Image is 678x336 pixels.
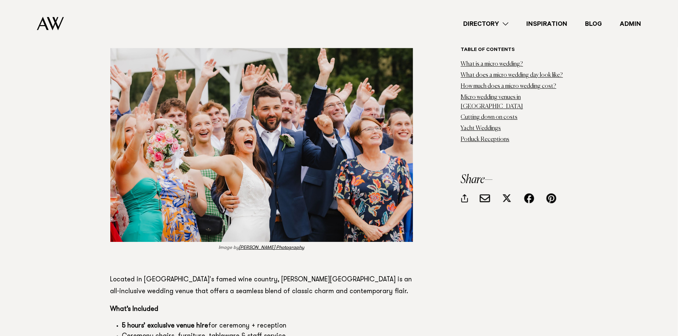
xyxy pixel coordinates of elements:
[461,137,510,143] a: Potluck Receptions
[239,245,304,250] a: [PERSON_NAME] Photography
[454,19,517,29] a: Directory
[122,321,413,332] li: for ceremony + reception
[461,126,501,132] a: Yacht Weddings
[461,47,568,54] h6: Table of contents
[461,115,518,121] a: Cutting down on costs
[37,17,64,30] img: Auckland Weddings Logo
[576,19,611,29] a: Blog
[110,306,159,313] strong: What’s Included
[110,274,413,298] p: Located in [GEOGRAPHIC_DATA]'s famed wine country, [PERSON_NAME][GEOGRAPHIC_DATA] is an all-inclu...
[219,245,304,250] em: Image by
[461,174,568,186] h3: Share
[461,95,523,110] a: Micro wedding venues in [GEOGRAPHIC_DATA]
[461,62,523,68] a: What is a micro wedding?
[122,323,209,329] strong: 5 hours’ exclusive venue hire
[461,84,557,90] a: How much does a micro wedding cost?
[611,19,650,29] a: Admin
[517,19,576,29] a: Inspiration
[461,73,563,79] a: What does a micro wedding day look like?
